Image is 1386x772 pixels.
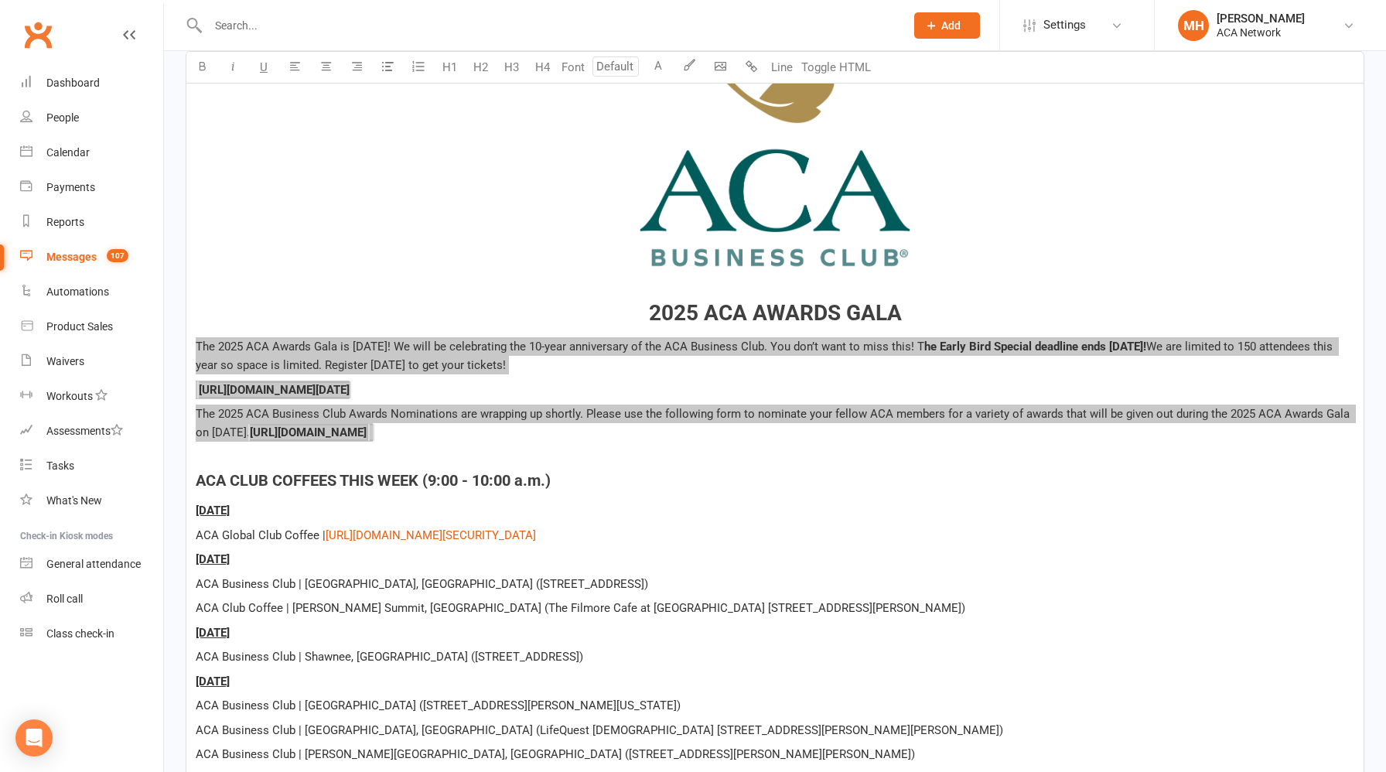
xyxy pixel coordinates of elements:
span: [URL][DOMAIN_NAME][SECURITY_DATA] [326,528,536,542]
span: [URL][DOMAIN_NAME][DATE] [199,383,350,397]
button: A [643,52,674,83]
a: Product Sales [20,309,163,344]
span: Settings [1043,8,1086,43]
button: H2 [465,52,496,83]
a: Roll call [20,582,163,617]
a: Messages 107 [20,240,163,275]
span: The 2025 ACA Business Club Awards Nominations are wrapping up shortly. Please use the following f... [196,407,1353,439]
span: ACA Business Club | [GEOGRAPHIC_DATA] ([STREET_ADDRESS][PERSON_NAME][US_STATE]) [196,699,681,712]
input: Search... [203,15,894,36]
a: Tasks [20,449,163,483]
div: [PERSON_NAME] [1217,12,1305,26]
a: Reports [20,205,163,240]
div: Class check-in [46,627,114,640]
input: Default [592,56,639,77]
a: Waivers [20,344,163,379]
div: People [46,111,79,124]
div: Payments [46,181,95,193]
button: Font [558,52,589,83]
span: [URL][DOMAIN_NAME] [250,425,367,439]
span: ACA Business Club | [GEOGRAPHIC_DATA], [GEOGRAPHIC_DATA] ([STREET_ADDRESS]) [196,577,648,591]
a: Automations [20,275,163,309]
a: Workouts [20,379,163,414]
span: The 2025 ACA Awards Gala is [DATE]! We will be celebrating the 10-year anniversary of the ACA Bus... [196,340,924,354]
a: Payments [20,170,163,205]
div: Tasks [46,459,74,472]
span: ACA CLUB COFFEES THIS WEEK (9:00 - 10:00 a.m.) [196,471,551,490]
span: [DATE] [196,552,230,566]
span: ACA Business Club | [GEOGRAPHIC_DATA], [GEOGRAPHIC_DATA] (LifeQuest [DEMOGRAPHIC_DATA] [STREET_AD... [196,723,1003,737]
span: [DATE] [196,675,230,688]
div: Waivers [46,355,84,367]
span: ACA Business Club | [PERSON_NAME][GEOGRAPHIC_DATA], [GEOGRAPHIC_DATA] ([STREET_ADDRESS][PERSON_NA... [196,747,915,761]
span: ACA Global Club Coffee | [196,528,326,542]
button: U [248,52,279,83]
img: 0160bb09-360e-4a37-bda4-06fe3a89ef4f.png [630,65,920,272]
a: People [20,101,163,135]
div: What's New [46,494,102,507]
span: [DATE] [196,504,230,518]
span: ACA Business Club | Shawnee, [GEOGRAPHIC_DATA] ([STREET_ADDRESS]) [196,650,583,664]
div: Product Sales [46,320,113,333]
div: Roll call [46,593,83,605]
span: 107 [107,249,128,262]
button: Toggle HTML [797,52,875,83]
a: Class kiosk mode [20,617,163,651]
a: Dashboard [20,66,163,101]
div: Automations [46,285,109,298]
div: Calendar [46,146,90,159]
div: Messages [46,251,97,263]
a: Assessments [20,414,163,449]
span: he Early Bird Special deadline ends [DATE]! [924,340,1146,354]
button: H4 [527,52,558,83]
button: H1 [434,52,465,83]
a: Clubworx [19,15,57,54]
div: Open Intercom Messenger [15,719,53,757]
span: 2025 ACA AWARDS GALA [649,300,902,326]
span: U [260,60,268,74]
a: General attendance kiosk mode [20,547,163,582]
div: Reports [46,216,84,228]
button: Add [914,12,980,39]
button: H3 [496,52,527,83]
div: Dashboard [46,77,100,89]
a: Calendar [20,135,163,170]
span: ACA Club Coffee | [PERSON_NAME] Summit, [GEOGRAPHIC_DATA] (The Filmore Cafe at [GEOGRAPHIC_DATA] ... [196,601,965,615]
div: General attendance [46,558,141,570]
button: Line [766,52,797,83]
div: Workouts [46,390,93,402]
div: Assessments [46,425,123,437]
span: Add [941,19,961,32]
span: [DATE] [196,626,230,640]
a: What's New [20,483,163,518]
div: ACA Network [1217,26,1305,39]
div: MH [1178,10,1209,41]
